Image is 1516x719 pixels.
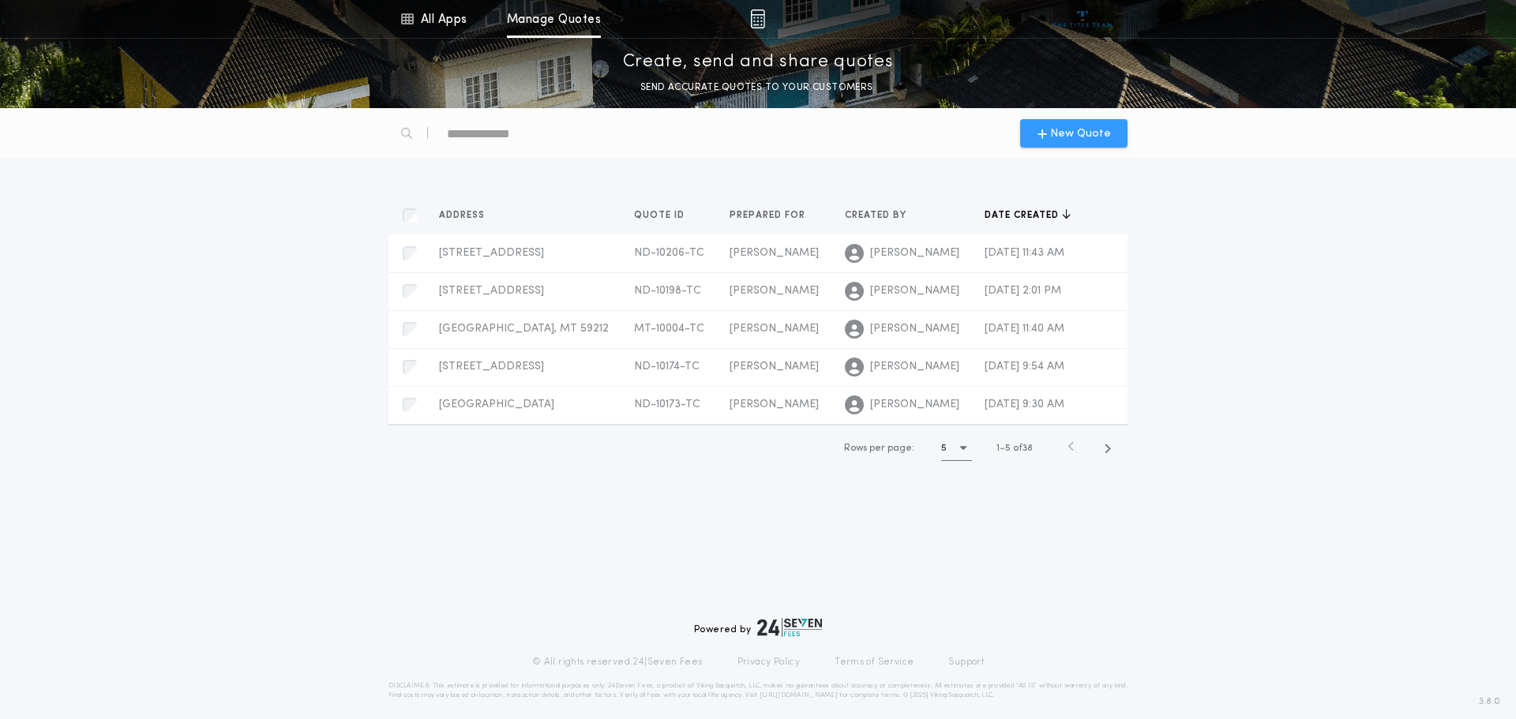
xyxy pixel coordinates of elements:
[439,247,544,259] span: [STREET_ADDRESS]
[750,9,765,28] img: img
[1013,441,1033,455] span: of 38
[985,361,1064,373] span: [DATE] 9:54 AM
[1479,695,1500,709] span: 3.8.0
[634,208,696,223] button: Quote ID
[1005,444,1011,453] span: 5
[439,361,544,373] span: [STREET_ADDRESS]
[870,321,959,337] span: [PERSON_NAME]
[760,692,838,698] a: [URL][DOMAIN_NAME]
[439,285,544,297] span: [STREET_ADDRESS]
[941,440,947,456] h1: 5
[870,397,959,413] span: [PERSON_NAME]
[730,247,819,259] span: [PERSON_NAME]
[985,209,1062,222] span: Date created
[694,618,822,637] div: Powered by
[757,618,822,637] img: logo
[439,323,609,335] span: [GEOGRAPHIC_DATA], MT 59212
[730,361,819,373] span: [PERSON_NAME]
[634,285,701,297] span: ND-10198-TC
[1050,125,1111,142] span: New Quote
[634,361,700,373] span: ND-10174-TC
[996,444,1000,453] span: 1
[439,209,488,222] span: Address
[985,285,1061,297] span: [DATE] 2:01 PM
[634,399,700,410] span: ND-10173-TC
[870,359,959,375] span: [PERSON_NAME]
[388,681,1128,700] p: DISCLAIMER: This estimate is provided for informational purposes only. 24|Seven Fees, a product o...
[845,208,918,223] button: Created by
[985,323,1064,335] span: [DATE] 11:40 AM
[941,436,972,461] button: 5
[439,208,497,223] button: Address
[985,399,1064,410] span: [DATE] 9:30 AM
[948,656,984,668] a: Support
[623,50,894,75] p: Create, send and share quotes
[844,444,914,453] span: Rows per page:
[439,399,554,410] span: [GEOGRAPHIC_DATA]
[835,656,914,668] a: Terms of Service
[870,245,959,261] span: [PERSON_NAME]
[634,323,704,335] span: MT-10004-TC
[634,209,688,222] span: Quote ID
[730,323,819,335] span: [PERSON_NAME]
[1053,11,1113,27] img: vs-icon
[634,247,704,259] span: ND-10206-TC
[730,209,809,222] span: Prepared for
[985,247,1064,259] span: [DATE] 11:43 AM
[730,285,819,297] span: [PERSON_NAME]
[737,656,801,668] a: Privacy Policy
[870,283,959,299] span: [PERSON_NAME]
[985,208,1071,223] button: Date created
[730,399,819,410] span: [PERSON_NAME]
[640,80,876,95] p: SEND ACCURATE QUOTES TO YOUR CUSTOMERS.
[532,656,703,668] p: © All rights reserved. 24|Seven Fees
[845,209,910,222] span: Created by
[1020,119,1128,148] button: New Quote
